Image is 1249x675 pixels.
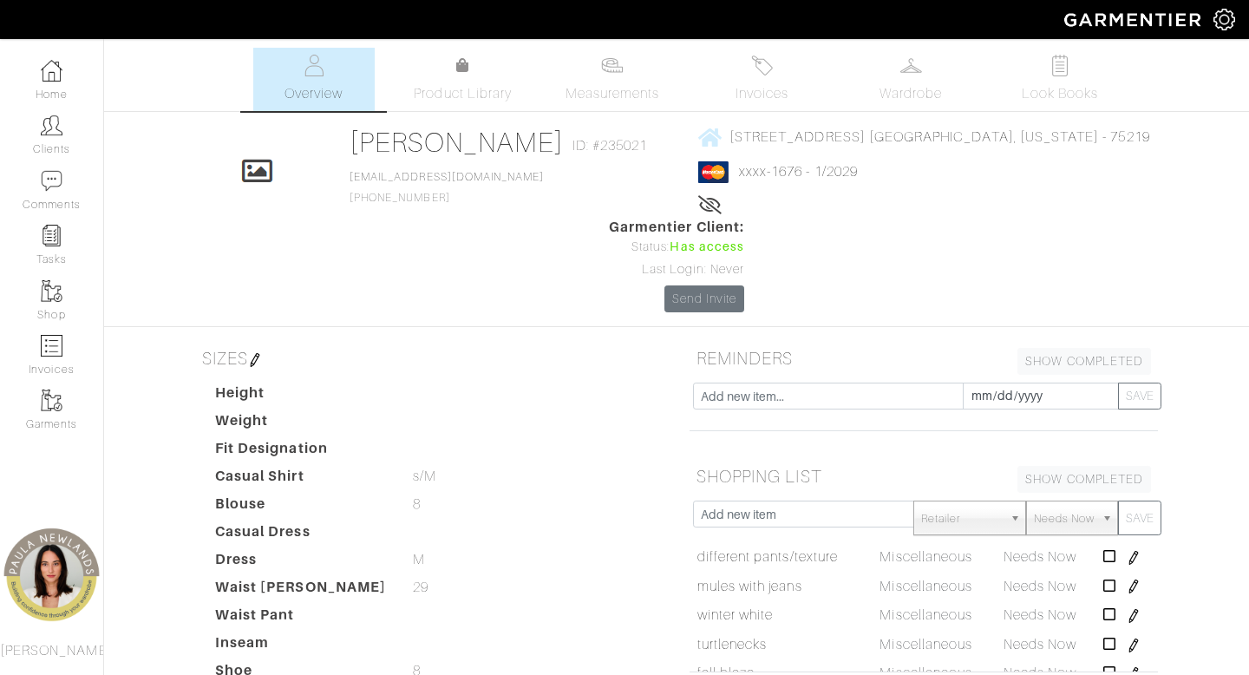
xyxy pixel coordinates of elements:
[402,56,524,104] a: Product Library
[850,48,971,111] a: Wardrobe
[698,161,729,183] img: mastercard-2c98a0d54659f76b027c6839bea21931c3e23d06ea5b2b5660056f2e14d2f154.png
[1004,607,1076,623] span: Needs Now
[693,501,914,528] input: Add new item
[670,238,744,257] span: Has access
[202,577,400,605] dt: Waist [PERSON_NAME]
[1050,55,1071,76] img: todo-9ac3debb85659649dc8f770b8b6100bb5dab4b48dedcbae339e5042a72dfd3cc.svg
[880,83,942,104] span: Wardrobe
[900,55,922,76] img: wardrobe-487a4870c1b7c33e795ec22d11cfc2ed9d08956e64fb3008fe2437562e282088.svg
[697,576,802,597] a: mules with jeans
[1056,4,1213,35] img: garmentier-logo-header-white-b43fb05a5012e4ada735d5af1a66efaba907eab6374d6393d1fbf88cb4ef424d.png
[1118,501,1161,535] button: SAVE
[1022,83,1099,104] span: Look Books
[202,383,400,410] dt: Height
[697,547,838,567] a: different pants/texture
[552,48,674,111] a: Measurements
[1004,637,1076,652] span: Needs Now
[303,55,324,76] img: basicinfo-40fd8af6dae0f16599ec9e87c0ef1c0a1fdea2edbe929e3d69a839185d80c458.svg
[195,341,664,376] h5: SIZES
[690,341,1158,376] h5: REMINDERS
[880,549,972,565] span: Miscellaneous
[690,459,1158,494] h5: SHOPPING LIST
[284,83,343,104] span: Overview
[1034,501,1095,536] span: Needs Now
[1127,609,1141,623] img: pen-cf24a1663064a2ec1b9c1bd2387e9de7a2fa800b781884d57f21acf72779bad2.png
[202,605,400,632] dt: Waist Pant
[1127,551,1141,565] img: pen-cf24a1663064a2ec1b9c1bd2387e9de7a2fa800b781884d57f21acf72779bad2.png
[202,466,400,494] dt: Casual Shirt
[248,353,262,367] img: pen-cf24a1663064a2ec1b9c1bd2387e9de7a2fa800b781884d57f21acf72779bad2.png
[1004,549,1076,565] span: Needs Now
[413,466,436,487] span: s/M
[202,549,400,577] dt: Dress
[1213,9,1235,30] img: gear-icon-white-bd11855cb880d31180b6d7d6211b90ccbf57a29d726f0c71d8c61bd08dd39cc2.png
[41,335,62,357] img: orders-icon-0abe47150d42831381b5fb84f609e132dff9fe21cb692f30cb5eec754e2cba89.png
[253,48,375,111] a: Overview
[609,217,744,238] span: Garmentier Client:
[41,170,62,192] img: comment-icon-a0a6a9ef722e966f86d9cbdc48e553b5cf19dbc54f86b18d962a5391bc8f6eb6.png
[739,164,858,180] a: xxxx-1676 - 1/2029
[413,549,425,570] span: M
[572,135,648,156] span: ID: #235021
[202,494,400,521] dt: Blouse
[41,280,62,302] img: garments-icon-b7da505a4dc4fd61783c78ac3ca0ef83fa9d6f193b1c9dc38574b1d14d53ca28.png
[880,607,972,623] span: Miscellaneous
[1127,580,1141,593] img: pen-cf24a1663064a2ec1b9c1bd2387e9de7a2fa800b781884d57f21acf72779bad2.png
[41,60,62,82] img: dashboard-icon-dbcd8f5a0b271acd01030246c82b418ddd0df26cd7fceb0bd07c9910d44c42f6.png
[1127,639,1141,652] img: pen-cf24a1663064a2ec1b9c1bd2387e9de7a2fa800b781884d57f21acf72779bad2.png
[1017,348,1151,375] a: SHOW COMPLETED
[698,126,1150,147] a: [STREET_ADDRESS] [GEOGRAPHIC_DATA], [US_STATE] - 75219
[697,605,774,626] a: winter white
[609,260,744,279] div: Last Login: Never
[202,410,400,438] dt: Weight
[693,383,964,410] input: Add new item...
[729,129,1150,145] span: [STREET_ADDRESS] [GEOGRAPHIC_DATA], [US_STATE] - 75219
[736,83,788,104] span: Invoices
[601,55,623,76] img: measurements-466bbee1fd09ba9460f595b01e5d73f9e2bff037440d3c8f018324cb6cdf7a4a.svg
[202,521,400,549] dt: Casual Dress
[41,390,62,411] img: garments-icon-b7da505a4dc4fd61783c78ac3ca0ef83fa9d6f193b1c9dc38574b1d14d53ca28.png
[202,438,400,466] dt: Fit Designation
[609,238,744,257] div: Status:
[350,171,544,183] a: [EMAIL_ADDRESS][DOMAIN_NAME]
[566,83,660,104] span: Measurements
[664,285,744,312] a: Send Invite
[41,225,62,246] img: reminder-icon-8004d30b9f0a5d33ae49ab947aed9ed385cf756f9e5892f1edd6e32f2345188e.png
[350,127,564,158] a: [PERSON_NAME]
[921,501,1003,536] span: Retailer
[414,83,512,104] span: Product Library
[350,171,544,204] span: [PHONE_NUMBER]
[413,494,421,514] span: 8
[202,632,400,660] dt: Inseam
[697,634,768,655] a: turtlenecks
[1004,579,1076,594] span: Needs Now
[999,48,1121,111] a: Look Books
[701,48,822,111] a: Invoices
[413,577,428,598] span: 29
[41,115,62,136] img: clients-icon-6bae9207a08558b7cb47a8932f037763ab4055f8c8b6bfacd5dc20c3e0201464.png
[880,637,972,652] span: Miscellaneous
[1017,466,1151,493] a: SHOW COMPLETED
[751,55,773,76] img: orders-27d20c2124de7fd6de4e0e44c1d41de31381a507db9b33961299e4e07d508b8c.svg
[880,579,972,594] span: Miscellaneous
[1118,383,1161,410] button: SAVE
